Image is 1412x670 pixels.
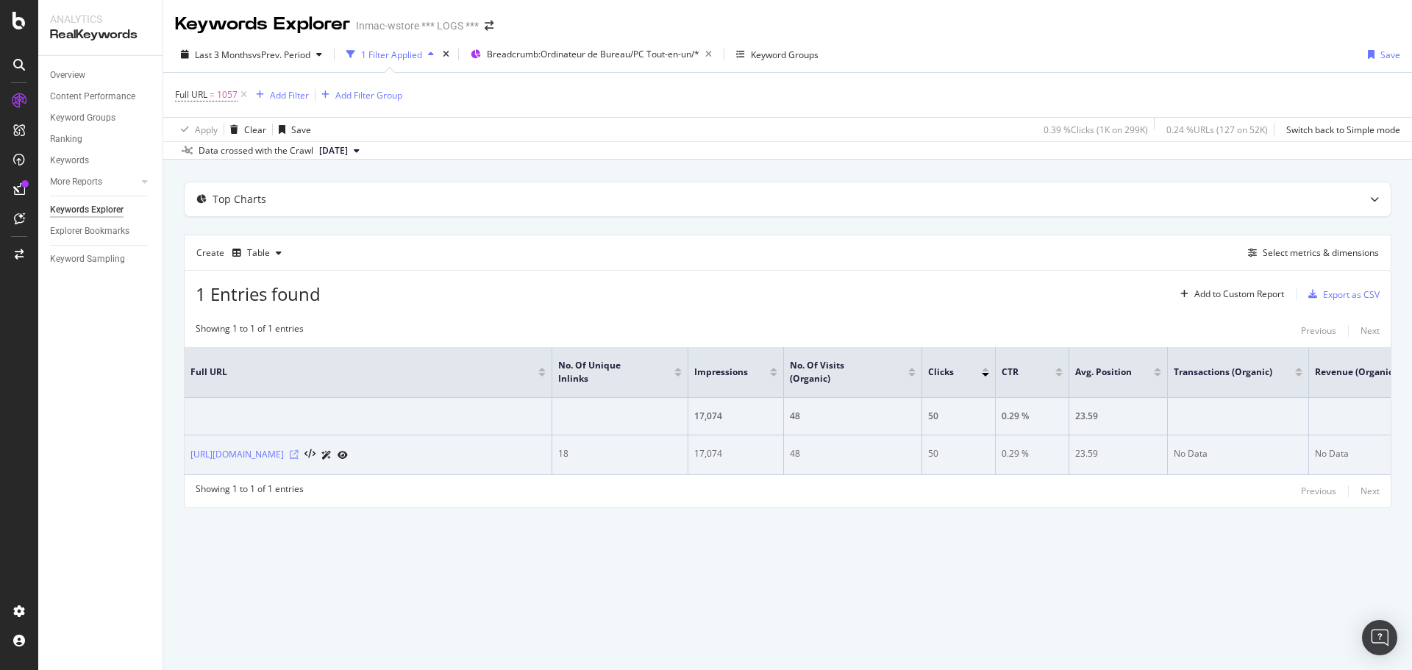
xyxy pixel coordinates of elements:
[50,224,129,239] div: Explorer Bookmarks
[315,86,402,104] button: Add Filter Group
[487,48,699,60] span: Breadcrumb: Ordinateur de Bureau/PC Tout-en-un/*
[1301,485,1336,497] div: Previous
[790,359,886,385] span: No. of Visits (Organic)
[290,450,299,459] a: Visit Online Page
[1361,482,1380,500] button: Next
[291,124,311,136] div: Save
[1380,49,1400,61] div: Save
[50,174,102,190] div: More Reports
[199,144,313,157] div: Data crossed with the Crawl
[790,447,916,460] div: 48
[196,282,321,306] span: 1 Entries found
[1286,124,1400,136] div: Switch back to Simple mode
[1002,410,1063,423] div: 0.29 %
[50,89,152,104] a: Content Performance
[224,118,266,141] button: Clear
[694,366,748,379] span: Impressions
[1361,485,1380,497] div: Next
[175,88,207,101] span: Full URL
[1044,124,1148,136] div: 0.39 % Clicks ( 1K on 299K )
[50,252,125,267] div: Keyword Sampling
[465,43,718,66] button: Breadcrumb:Ordinateur de Bureau/PC Tout-en-un/*
[196,322,304,340] div: Showing 1 to 1 of 1 entries
[928,447,989,460] div: 50
[1301,322,1336,340] button: Previous
[50,153,89,168] div: Keywords
[196,241,288,265] div: Create
[244,124,266,136] div: Clear
[304,449,315,460] button: View HTML Source
[485,21,493,31] div: arrow-right-arrow-left
[1002,447,1063,460] div: 0.29 %
[50,12,151,26] div: Analytics
[217,85,238,105] span: 1057
[50,89,135,104] div: Content Performance
[321,447,332,463] a: AI Url Details
[928,410,989,423] div: 50
[50,132,82,147] div: Ranking
[250,86,309,104] button: Add Filter
[440,47,452,62] div: times
[790,410,916,423] div: 48
[1362,43,1400,66] button: Save
[175,43,328,66] button: Last 3 MonthsvsPrev. Period
[50,224,152,239] a: Explorer Bookmarks
[1194,290,1284,299] div: Add to Custom Report
[1242,244,1379,262] button: Select metrics & dimensions
[1075,410,1161,423] div: 23.59
[50,202,124,218] div: Keywords Explorer
[1361,322,1380,340] button: Next
[313,142,366,160] button: [DATE]
[1075,447,1161,460] div: 23.59
[195,49,252,61] span: Last 3 Months
[1166,124,1268,136] div: 0.24 % URLs ( 127 on 52K )
[50,132,152,147] a: Ranking
[175,12,350,37] div: Keywords Explorer
[335,89,402,101] div: Add Filter Group
[1361,324,1380,337] div: Next
[1301,324,1336,337] div: Previous
[319,144,348,157] span: 2025 Sep. 1st
[196,482,304,500] div: Showing 1 to 1 of 1 entries
[252,49,310,61] span: vs Prev. Period
[175,118,218,141] button: Apply
[361,49,422,61] div: 1 Filter Applied
[340,43,440,66] button: 1 Filter Applied
[1315,366,1396,379] span: Revenue (Organic)
[210,88,215,101] span: =
[1280,118,1400,141] button: Switch back to Simple mode
[50,174,138,190] a: More Reports
[730,43,824,66] button: Keyword Groups
[1075,366,1132,379] span: Avg. Position
[694,447,777,460] div: 17,074
[694,410,777,423] div: 17,074
[1174,366,1273,379] span: Transactions (Organic)
[247,249,270,257] div: Table
[190,447,284,462] a: [URL][DOMAIN_NAME]
[751,49,819,61] div: Keyword Groups
[1263,246,1379,259] div: Select metrics & dimensions
[195,124,218,136] div: Apply
[50,110,152,126] a: Keyword Groups
[50,26,151,43] div: RealKeywords
[227,241,288,265] button: Table
[928,366,960,379] span: Clicks
[1323,288,1380,301] div: Export as CSV
[50,110,115,126] div: Keyword Groups
[50,252,152,267] a: Keyword Sampling
[558,359,652,385] span: No. of Unique Inlinks
[1174,282,1284,306] button: Add to Custom Report
[338,447,348,463] a: URL Inspection
[1174,447,1302,460] div: No Data
[1362,620,1397,655] div: Open Intercom Messenger
[558,447,682,460] div: 18
[1301,482,1336,500] button: Previous
[190,366,516,379] span: Full URL
[213,192,266,207] div: Top Charts
[1002,366,1033,379] span: CTR
[50,153,152,168] a: Keywords
[50,68,85,83] div: Overview
[50,68,152,83] a: Overview
[270,89,309,101] div: Add Filter
[1302,282,1380,306] button: Export as CSV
